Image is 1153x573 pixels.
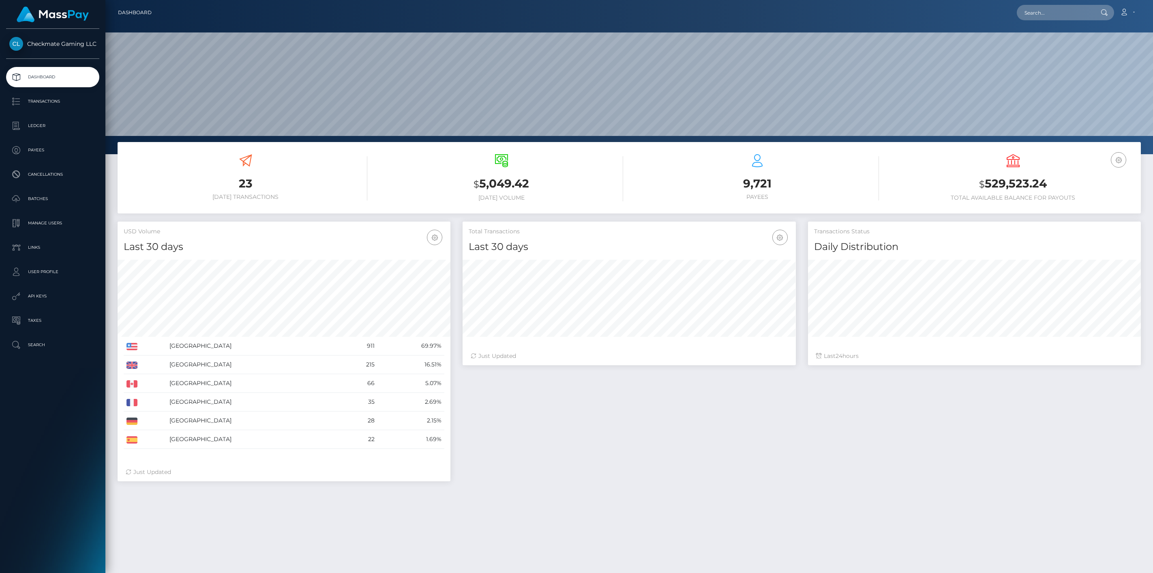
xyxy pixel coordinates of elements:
[167,411,341,430] td: [GEOGRAPHIC_DATA]
[341,374,377,393] td: 66
[126,399,137,406] img: FR.png
[126,436,137,444] img: ES.png
[9,71,96,83] p: Dashboard
[474,179,479,190] small: $
[341,355,377,374] td: 215
[126,468,442,476] div: Just Updated
[816,352,1133,360] div: Last hours
[6,91,99,112] a: Transactions
[6,335,99,355] a: Search
[9,120,96,132] p: Ledger
[891,176,1135,192] h3: 529,523.24
[9,241,96,254] p: Links
[126,380,137,388] img: CA.png
[6,67,99,87] a: Dashboard
[6,164,99,185] a: Cancellations
[6,262,99,282] a: User Profile
[6,140,99,160] a: Payees
[9,95,96,108] p: Transactions
[836,352,842,360] span: 24
[469,228,789,236] h5: Total Transactions
[126,362,137,369] img: GB.png
[9,144,96,156] p: Payees
[341,337,377,355] td: 911
[124,194,367,200] h6: [DATE] Transactions
[6,40,99,47] span: Checkmate Gaming LLC
[17,6,89,22] img: MassPay Logo
[167,374,341,393] td: [GEOGRAPHIC_DATA]
[9,168,96,181] p: Cancellations
[9,339,96,351] p: Search
[635,176,879,192] h3: 9,721
[379,194,623,201] h6: [DATE] Volume
[167,355,341,374] td: [GEOGRAPHIC_DATA]
[124,240,444,254] h4: Last 30 days
[814,240,1135,254] h4: Daily Distribution
[9,217,96,229] p: Manage Users
[6,310,99,331] a: Taxes
[6,237,99,258] a: Links
[6,286,99,306] a: API Keys
[341,411,377,430] td: 28
[379,176,623,192] h3: 5,049.42
[814,228,1135,236] h5: Transactions Status
[341,430,377,449] td: 22
[167,393,341,411] td: [GEOGRAPHIC_DATA]
[118,4,152,21] a: Dashboard
[1017,5,1093,20] input: Search...
[377,430,444,449] td: 1.69%
[377,393,444,411] td: 2.69%
[469,240,789,254] h4: Last 30 days
[979,179,985,190] small: $
[377,337,444,355] td: 69.97%
[471,352,787,360] div: Just Updated
[635,194,879,200] h6: Payees
[341,393,377,411] td: 35
[6,116,99,136] a: Ledger
[9,37,23,51] img: Checkmate Gaming LLC
[6,213,99,233] a: Manage Users
[9,266,96,278] p: User Profile
[377,411,444,430] td: 2.15%
[9,290,96,302] p: API Keys
[891,194,1135,201] h6: Total Available Balance for Payouts
[9,193,96,205] p: Batches
[9,315,96,327] p: Taxes
[377,355,444,374] td: 16.51%
[167,337,341,355] td: [GEOGRAPHIC_DATA]
[377,374,444,393] td: 5.07%
[126,343,137,350] img: US.png
[124,228,444,236] h5: USD Volume
[6,189,99,209] a: Batches
[126,418,137,425] img: DE.png
[167,430,341,449] td: [GEOGRAPHIC_DATA]
[124,176,367,192] h3: 23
